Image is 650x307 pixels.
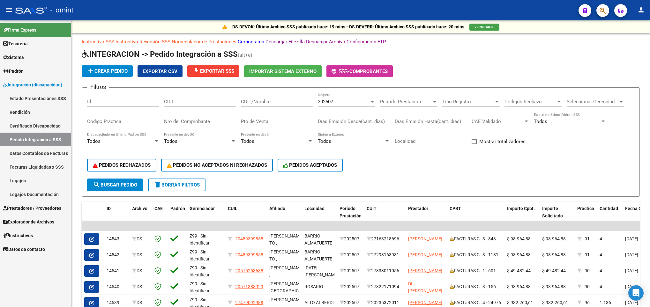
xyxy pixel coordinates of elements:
div: DS [132,235,149,243]
span: Tesorería [3,40,28,47]
span: $ 98.964,88 [542,284,566,289]
span: Z99 - Sin Identificar [190,281,210,294]
datatable-header-cell: CPBT [447,202,504,230]
span: Periodo Prestacion [380,99,432,105]
span: Padrón [170,206,185,211]
span: Todos [534,119,547,124]
span: BARRIO ALMAFUERTE ,P [304,249,332,269]
span: 4 [600,236,602,241]
div: DS [132,283,149,290]
datatable-header-cell: CUIT [364,202,406,230]
span: CAE Validado [472,119,523,124]
div: 14543 [107,235,127,243]
div: DS [132,299,149,306]
span: Codigos Rechazo [504,99,556,105]
span: [DATE] [625,300,638,305]
span: Importe Solicitado [542,206,563,218]
span: Integración (discapacidad) [3,81,62,88]
span: $ 49.482,44 [507,268,531,273]
button: Borrar Filtros [148,179,205,191]
button: Exportar CSV [138,65,183,77]
mat-icon: file_download [192,67,200,75]
button: Crear Pedido [82,65,133,77]
div: 14540 [107,283,127,290]
span: 4 [600,284,602,289]
span: 202507 [318,99,333,105]
span: Z99 - Sin Identificar [190,265,210,278]
mat-icon: menu [5,6,13,14]
span: Gerenciador [190,206,215,211]
div: 202507 [340,251,362,259]
span: PEDIDOS RECHAZADOS [93,162,151,168]
a: Nomenclador de Prestaciones [172,39,236,45]
span: [DATE] [625,268,638,273]
span: 90 [585,284,590,289]
mat-icon: search [93,181,101,188]
span: Datos de contacto [3,246,45,253]
span: Cantidad [600,206,618,211]
a: Descargar Filezilla [265,39,305,45]
span: [DATE] [625,284,638,289]
span: CUIT [367,206,377,211]
div: FACTURAS C : 1 - 601 [450,267,502,274]
span: Todos [318,138,331,144]
span: Importar Sistema Externo [249,69,317,74]
div: FACTURAS C : 3 - 1181 [450,251,502,259]
span: $ 98.964,88 [507,284,531,289]
datatable-header-cell: Importe Cpbt. [504,202,540,230]
span: [DATE][PERSON_NAME] (GRAL.BU [304,265,339,285]
datatable-header-cell: ID [104,202,130,230]
span: 91 [585,252,590,257]
datatable-header-cell: Prestador [406,202,447,230]
span: Crear Pedido [87,68,128,74]
span: [DATE] [625,236,638,241]
span: Buscar Pedido [93,182,137,188]
div: 27333011056 [367,267,403,274]
span: [PERSON_NAME] [408,252,442,257]
div: 27163218696 [367,235,403,243]
datatable-header-cell: CAE [152,202,168,230]
div: 202507 [340,267,362,274]
span: [PERSON_NAME] TO , - [269,233,303,246]
div: Open Intercom Messenger [628,285,644,301]
span: Z99 - Sin Identificar [190,249,210,262]
span: [PERSON_NAME] , - [269,265,303,278]
button: PEDIDOS ACEPTADOS [278,159,343,172]
span: $ 49.482,44 [542,268,566,273]
span: [PERSON_NAME] [408,236,442,241]
span: Seleccionar Gerenciador [567,99,618,105]
span: $ 98.964,88 [542,252,566,257]
span: Prestadores / Proveedores [3,205,61,212]
span: Sistema [3,54,24,61]
div: DS [132,267,149,274]
span: $ 98.964,88 [542,236,566,241]
datatable-header-cell: Practica [575,202,597,230]
h3: Filtros [87,83,109,91]
span: Explorador de Archivos [3,218,54,225]
datatable-header-cell: CUIL [225,202,267,230]
span: 20575253688 [235,268,263,273]
div: FACTURAS C : 4 - 24976 [450,299,502,306]
span: VER DETALLE [474,25,494,29]
span: DI [PERSON_NAME] [408,281,442,294]
span: 4 [600,268,602,273]
button: PEDIDOS NO ACEPTADOS NI RECHAZADOS [161,159,273,172]
span: Instructivos [3,232,33,239]
datatable-header-cell: Localidad [302,202,337,230]
div: 202507 [340,283,362,290]
div: 202507 [340,235,362,243]
span: $ 932.260,61 [507,300,533,305]
mat-icon: add [87,67,94,75]
div: DS [132,251,149,259]
div: 14542 [107,251,127,259]
span: Archivo [132,206,147,211]
a: Cronograma [238,39,264,45]
span: Exportar SSS [192,68,234,74]
datatable-header-cell: Padrón [168,202,187,230]
span: [PERSON_NAME] [408,268,442,273]
span: Mostrar totalizadores [479,138,526,145]
span: Período Prestación [340,206,362,218]
datatable-header-cell: Gerenciador [187,202,225,230]
div: FACTURAS C : 3 - 843 [450,235,502,243]
span: 20571388929 [235,284,263,289]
